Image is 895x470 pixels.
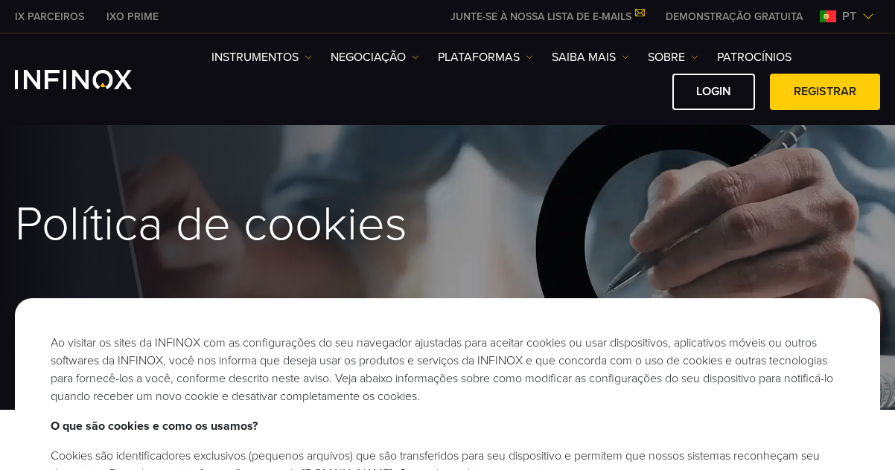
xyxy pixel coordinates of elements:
[770,74,880,110] a: Registrar
[211,48,312,66] a: Instrumentos
[51,334,844,405] p: Ao visitar os sites da INFINOX com as configurações do seu navegador ajustadas para aceitar cooki...
[15,70,167,89] a: INFINOX Logo
[836,7,862,25] span: pt
[51,417,844,435] p: O que são cookies e como os usamos?
[648,48,698,66] a: SOBRE
[439,10,654,23] a: JUNTE-SE À NOSSA LISTA DE E-MAILS
[438,48,533,66] a: PLATAFORMAS
[95,9,170,25] a: INFINOX
[654,9,814,25] a: INFINOX MENU
[15,199,880,250] h1: Política de cookies
[552,48,629,66] a: Saiba mais
[717,48,792,66] a: Patrocínios
[4,9,95,25] a: INFINOX
[331,48,419,66] a: NEGOCIAÇÃO
[672,74,755,110] a: Login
